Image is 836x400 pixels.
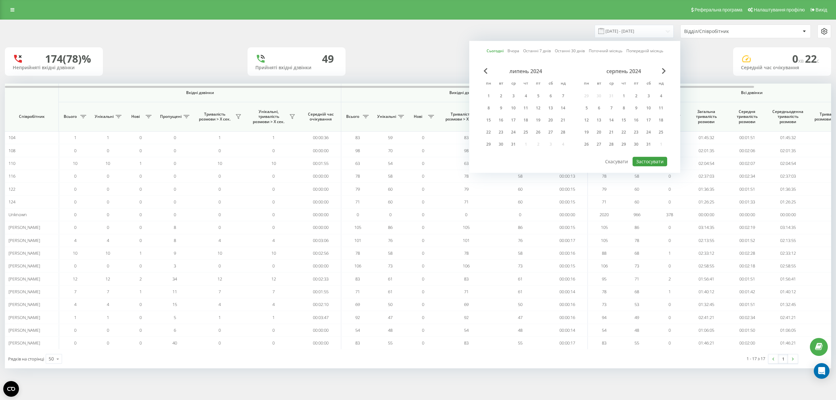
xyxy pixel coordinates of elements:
span: Previous Month [484,68,488,74]
div: сб 13 лип 2024 р. [544,103,557,113]
div: сб 6 лип 2024 р. [544,91,557,101]
div: липень 2024 [482,68,569,74]
div: вт 6 серп 2024 р. [593,103,605,113]
div: ср 31 лип 2024 р. [507,139,520,149]
div: чт 18 лип 2024 р. [520,115,532,125]
div: ср 24 лип 2024 р. [507,127,520,137]
span: 0 [174,199,176,205]
div: 28 [607,140,616,149]
span: Середній час очікування [305,112,336,122]
span: 0 [174,148,176,153]
span: 0 [668,199,671,205]
div: 17 [509,116,518,124]
a: Попередній місяць [626,48,663,54]
div: вт 2 лип 2024 р. [495,91,507,101]
span: 0 [139,212,142,217]
span: 0 [107,212,109,217]
span: 98 [464,148,469,153]
td: 00:00:00 [300,196,341,208]
td: 01:45:32 [767,131,808,144]
div: 31 [509,140,518,149]
div: пн 19 серп 2024 р. [580,127,593,137]
div: 21 [607,128,616,136]
span: 0 [174,135,176,140]
span: 104 [8,135,15,140]
td: 00:00:00 [300,170,341,183]
span: 10 [271,160,276,166]
span: 0 [107,173,109,179]
span: 0 [74,173,76,179]
div: ср 10 лип 2024 р. [507,103,520,113]
td: 00:00:36 [300,131,341,144]
span: 79 [355,186,360,192]
abbr: вівторок [496,79,506,89]
span: 0 [74,199,76,205]
div: 10 [644,104,653,112]
div: 29 [619,140,628,149]
span: 108 [8,148,15,153]
div: пн 8 лип 2024 р. [482,103,495,113]
div: пт 19 лип 2024 р. [532,115,544,125]
span: 71 [602,199,606,205]
div: сб 31 серп 2024 р. [642,139,655,149]
div: 16 [632,116,640,124]
div: ср 7 серп 2024 р. [605,103,618,113]
div: нд 28 лип 2024 р. [557,127,569,137]
div: 29 [484,140,493,149]
span: 83 [464,135,469,140]
div: 31 [644,140,653,149]
div: 9 [497,104,505,112]
div: чт 8 серп 2024 р. [618,103,630,113]
div: вт 9 лип 2024 р. [495,103,507,113]
div: ср 14 серп 2024 р. [605,115,618,125]
abbr: п’ятниця [533,79,543,89]
div: 4 [657,92,665,100]
span: 0 [139,135,142,140]
span: 78 [602,173,606,179]
abbr: середа [606,79,616,89]
div: ср 21 серп 2024 р. [605,127,618,137]
span: 58 [518,173,522,179]
div: чт 22 серп 2024 р. [618,127,630,137]
span: 10 [73,160,77,166]
div: вт 20 серп 2024 р. [593,127,605,137]
span: 0 [107,148,109,153]
div: 8 [619,104,628,112]
span: 79 [464,186,469,192]
div: 30 [632,140,640,149]
div: 20 [595,128,603,136]
div: 15 [484,116,493,124]
span: Налаштування профілю [754,7,805,12]
span: 0 [422,173,424,179]
span: Вхідні дзвінки [76,90,324,95]
span: 1 [218,135,221,140]
td: 00:00:00 [767,208,808,221]
td: 00:00:00 [300,208,341,221]
div: 2 [632,92,640,100]
div: сб 10 серп 2024 р. [642,103,655,113]
div: пн 12 серп 2024 р. [580,115,593,125]
abbr: середа [508,79,518,89]
div: пн 29 лип 2024 р. [482,139,495,149]
span: 79 [602,186,606,192]
span: Пропущені [160,114,182,119]
div: 12 [582,116,591,124]
td: 00:01:33 [727,196,767,208]
td: 02:01:35 [767,144,808,157]
td: 01:36:35 [686,183,727,195]
span: 22 [805,52,819,66]
div: вт 13 серп 2024 р. [593,115,605,125]
span: 0 [272,186,275,192]
span: 0 [74,148,76,153]
div: нд 18 серп 2024 р. [655,115,667,125]
abbr: неділя [558,79,568,89]
div: ср 3 лип 2024 р. [507,91,520,101]
span: 0 [74,186,76,192]
td: 00:01:55 [300,157,341,170]
div: вт 30 лип 2024 р. [495,139,507,149]
div: 27 [595,140,603,149]
span: 0 [218,199,221,205]
div: 16 [497,116,505,124]
span: 0 [422,148,424,153]
span: 0 [422,135,424,140]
